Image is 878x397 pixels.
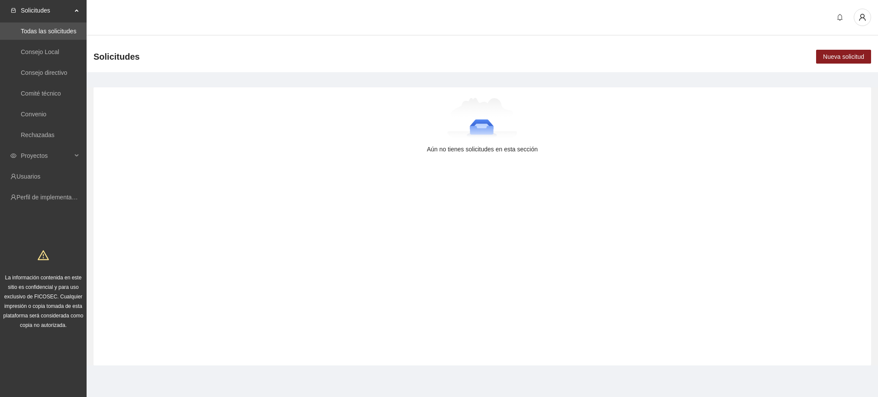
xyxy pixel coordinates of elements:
[21,111,46,118] a: Convenio
[21,69,67,76] a: Consejo directivo
[21,147,72,164] span: Proyectos
[854,13,871,21] span: user
[447,98,518,141] img: Aún no tienes solicitudes en esta sección
[16,173,40,180] a: Usuarios
[816,50,871,64] button: Nueva solicitud
[21,131,55,138] a: Rechazadas
[21,90,61,97] a: Comité técnico
[16,194,84,201] a: Perfil de implementadora
[833,10,847,24] button: bell
[38,250,49,261] span: warning
[823,52,864,61] span: Nueva solicitud
[3,275,84,328] span: La información contenida en este sitio es confidencial y para uso exclusivo de FICOSEC. Cualquier...
[10,7,16,13] span: inbox
[21,2,72,19] span: Solicitudes
[21,48,59,55] a: Consejo Local
[21,28,76,35] a: Todas las solicitudes
[94,50,140,64] span: Solicitudes
[833,14,846,21] span: bell
[854,9,871,26] button: user
[107,144,857,154] div: Aún no tienes solicitudes en esta sección
[10,153,16,159] span: eye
